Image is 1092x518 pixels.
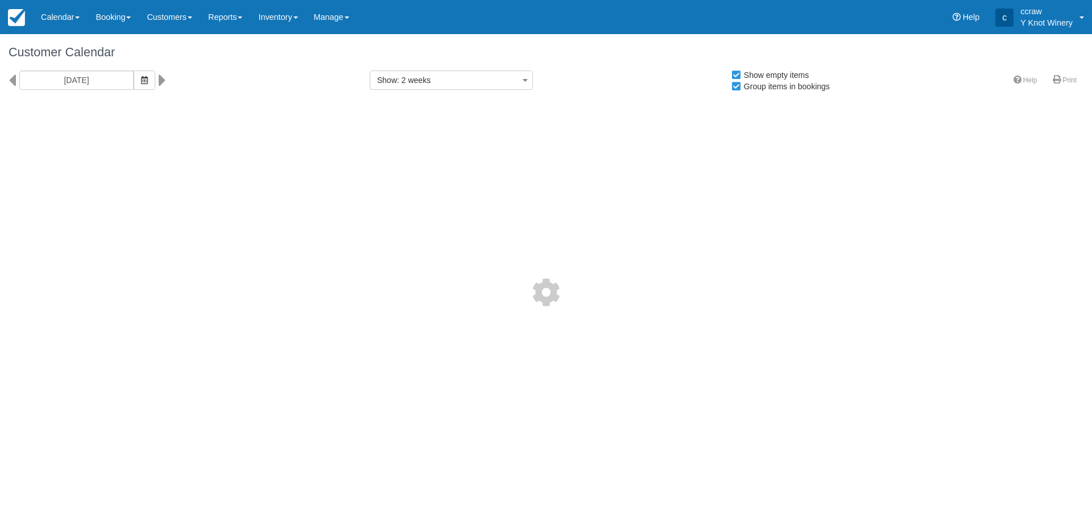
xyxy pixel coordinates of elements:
span: Show empty items [731,71,818,78]
div: c [995,9,1014,27]
i: Help [953,13,961,21]
label: Show empty items [731,67,816,84]
p: Y Knot Winery [1020,17,1073,28]
img: checkfront-main-nav-mini-logo.png [8,9,25,26]
span: Show [377,76,397,85]
h1: Customer Calendar [9,45,1083,59]
span: Group items in bookings [731,82,839,90]
label: Group items in bookings [731,78,837,95]
span: : 2 weeks [397,76,431,85]
a: Print [1046,72,1083,89]
span: Help [963,13,980,22]
a: Help [1007,72,1044,89]
button: Show: 2 weeks [370,71,533,90]
p: ccraw [1020,6,1073,17]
